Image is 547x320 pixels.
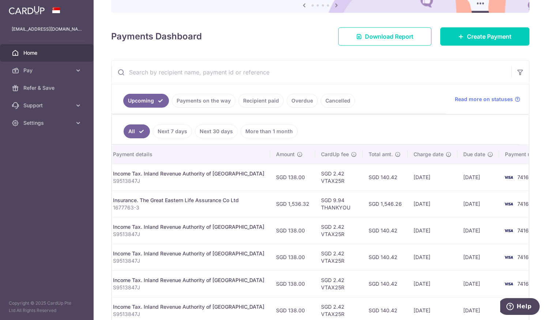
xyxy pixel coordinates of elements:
[23,67,72,74] span: Pay
[172,94,235,108] a: Payments on the way
[517,281,529,287] span: 7416
[270,164,315,190] td: SGD 138.00
[457,217,499,244] td: [DATE]
[408,190,457,217] td: [DATE]
[457,270,499,297] td: [DATE]
[501,200,516,208] img: Bank Card
[363,164,408,190] td: SGD 140.42
[463,151,485,158] span: Due date
[457,244,499,270] td: [DATE]
[270,270,315,297] td: SGD 138.00
[23,102,72,109] span: Support
[315,217,363,244] td: SGD 2.42 VTAX25R
[113,257,264,265] p: S9513847J
[467,32,512,41] span: Create Payment
[455,96,520,103] a: Read more on statuses
[270,190,315,217] td: SGD 1,536.32
[113,277,264,284] div: Income Tax. Inland Revenue Authority of [GEOGRAPHIC_DATA]
[365,32,414,41] span: Download Report
[517,174,529,180] span: 7416
[321,151,349,158] span: CardUp fee
[455,96,513,103] span: Read more on statuses
[113,177,264,185] p: S9513847J
[408,270,457,297] td: [DATE]
[12,26,82,33] p: [EMAIL_ADDRESS][DOMAIN_NAME]
[241,124,298,138] a: More than 1 month
[440,27,529,46] a: Create Payment
[321,94,355,108] a: Cancelled
[501,279,516,288] img: Bank Card
[112,61,512,84] input: Search by recipient name, payment id or reference
[501,226,516,235] img: Bank Card
[123,94,169,108] a: Upcoming
[113,231,264,238] p: S9513847J
[315,190,363,217] td: SGD 9.94 THANKYOU
[363,244,408,270] td: SGD 140.42
[408,164,457,190] td: [DATE]
[369,151,393,158] span: Total amt.
[113,223,264,231] div: Income Tax. Inland Revenue Authority of [GEOGRAPHIC_DATA]
[315,270,363,297] td: SGD 2.42 VTAX25R
[23,84,72,92] span: Refer & Save
[500,298,540,316] iframe: Opens a widget where you can find more information
[457,190,499,217] td: [DATE]
[517,227,529,234] span: 7416
[363,217,408,244] td: SGD 140.42
[315,244,363,270] td: SGD 2.42 VTAX25R
[501,253,516,262] img: Bank Card
[270,217,315,244] td: SGD 138.00
[338,27,431,46] a: Download Report
[113,250,264,257] div: Income Tax. Inland Revenue Authority of [GEOGRAPHIC_DATA]
[414,151,444,158] span: Charge date
[238,94,284,108] a: Recipient paid
[113,197,264,204] div: Insurance. The Great Eastern Life Assurance Co Ltd
[457,164,499,190] td: [DATE]
[113,284,264,291] p: S9513847J
[113,204,264,211] p: 1677763-3
[408,244,457,270] td: [DATE]
[517,254,529,260] span: 7416
[113,303,264,311] div: Income Tax. Inland Revenue Authority of [GEOGRAPHIC_DATA]
[195,124,238,138] a: Next 30 days
[408,217,457,244] td: [DATE]
[501,173,516,182] img: Bank Card
[124,124,150,138] a: All
[113,311,264,318] p: S9513847J
[270,244,315,270] td: SGD 138.00
[107,145,270,164] th: Payment details
[23,119,72,127] span: Settings
[153,124,192,138] a: Next 7 days
[363,190,408,217] td: SGD 1,546.26
[111,30,202,43] h4: Payments Dashboard
[517,201,529,207] span: 7416
[315,164,363,190] td: SGD 2.42 VTAX25R
[276,151,295,158] span: Amount
[287,94,318,108] a: Overdue
[363,270,408,297] td: SGD 140.42
[9,6,45,15] img: CardUp
[23,49,72,57] span: Home
[113,170,264,177] div: Income Tax. Inland Revenue Authority of [GEOGRAPHIC_DATA]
